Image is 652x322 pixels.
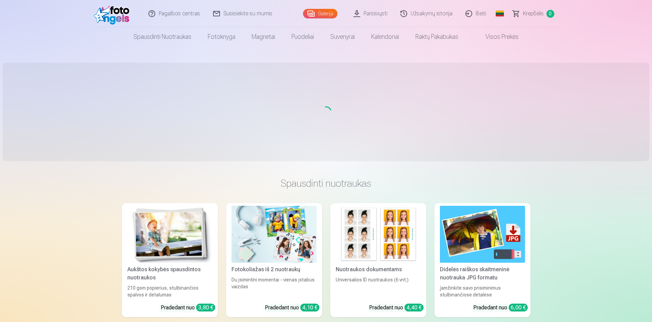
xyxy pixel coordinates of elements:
a: Magnetai [243,27,283,46]
a: Raktų pakabukas [407,27,466,46]
div: 6,00 € [509,304,528,311]
a: Didelės raiškos skaitmeninė nuotrauka JPG formatuDidelės raiškos skaitmeninė nuotrauka JPG format... [434,203,530,317]
div: Pradedant nuo [369,304,424,312]
span: 0 [546,10,554,18]
a: Puodeliai [283,27,322,46]
div: Du įsimintini momentai - vienas įstabus vaizdas [229,276,319,298]
span: Krepšelis [523,10,544,18]
a: Kalendoriai [363,27,407,46]
div: Pradedant nuo [265,304,319,312]
div: Nuotraukos dokumentams [333,265,424,274]
div: 4,40 € [404,304,424,311]
a: Galerija [303,9,337,18]
a: Nuotraukos dokumentamsNuotraukos dokumentamsUniversalios ID nuotraukos (6 vnt.)Pradedant nuo 4,40 € [330,203,426,317]
div: 210 gsm popierius, stulbinančios spalvos ir detalumas [125,285,215,298]
a: Spausdinti nuotraukas [125,27,200,46]
img: Didelės raiškos skaitmeninė nuotrauka JPG formatu [440,206,525,263]
a: Visos prekės [466,27,527,46]
img: /fa2 [94,3,133,25]
a: Fotoknyga [200,27,243,46]
img: Nuotraukos dokumentams [336,206,421,263]
div: 3,80 € [196,304,215,311]
div: Didelės raiškos skaitmeninė nuotrauka JPG formatu [437,265,528,282]
div: Fotokoliažas iš 2 nuotraukų [229,265,319,274]
a: Suvenyrai [322,27,363,46]
a: Fotokoliažas iš 2 nuotraukųFotokoliažas iš 2 nuotraukųDu įsimintini momentai - vienas įstabus vai... [226,203,322,317]
div: Aukštos kokybės spausdintos nuotraukos [125,265,215,282]
img: Fotokoliažas iš 2 nuotraukų [232,206,317,263]
div: 4,10 € [300,304,319,311]
div: Įamžinkite savo prisiminimus stulbinančiose detalėse [437,285,528,298]
h3: Spausdinti nuotraukas [127,177,525,189]
img: Aukštos kokybės spausdintos nuotraukos [127,206,212,263]
div: Pradedant nuo [161,304,215,312]
div: Pradedant nuo [473,304,528,312]
a: Aukštos kokybės spausdintos nuotraukos Aukštos kokybės spausdintos nuotraukos210 gsm popierius, s... [122,203,218,317]
div: Universalios ID nuotraukos (6 vnt.) [333,276,424,298]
